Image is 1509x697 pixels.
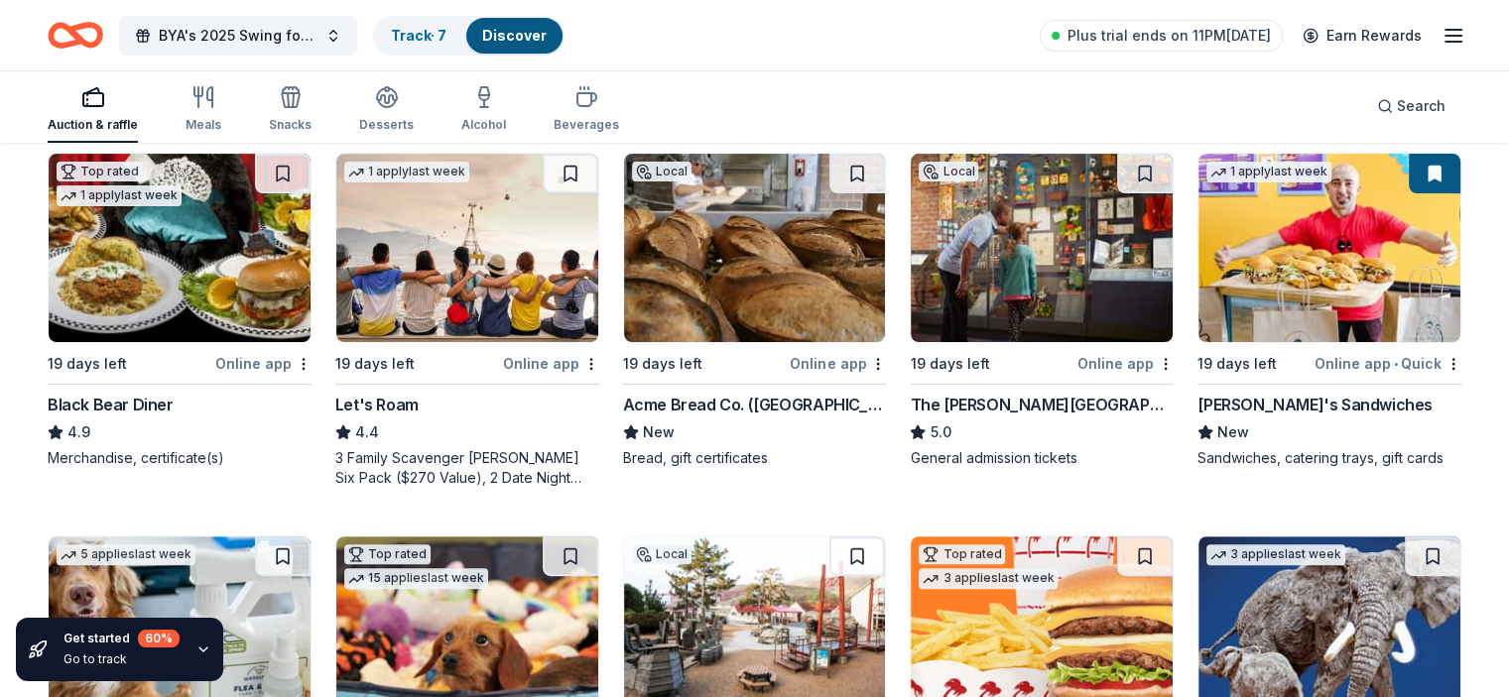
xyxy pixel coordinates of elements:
[344,544,431,564] div: Top rated
[554,77,619,143] button: Beverages
[1197,448,1461,468] div: Sandwiches, catering trays, gift cards
[335,153,599,488] a: Image for Let's Roam1 applylast week19 days leftOnline appLet's Roam4.43 Family Scavenger [PERSON...
[461,77,506,143] button: Alcohol
[503,351,599,376] div: Online app
[48,153,312,468] a: Image for Black Bear DinerTop rated1 applylast week19 days leftOnline appBlack Bear Diner4.9Merch...
[919,162,978,181] div: Local
[461,117,506,133] div: Alcohol
[1206,544,1345,565] div: 3 applies last week
[482,27,547,44] a: Discover
[49,154,311,342] img: Image for Black Bear Diner
[911,154,1173,342] img: Image for The Walt Disney Museum
[335,393,419,416] div: Let's Roam
[1361,86,1461,126] button: Search
[48,448,312,468] div: Merchandise, certificate(s)
[1315,351,1461,376] div: Online app Quick
[63,651,180,667] div: Go to track
[919,568,1058,589] div: 3 applies last week
[910,352,989,376] div: 19 days left
[138,630,180,647] div: 60 %
[215,351,312,376] div: Online app
[1217,420,1249,444] span: New
[344,568,488,589] div: 15 applies last week
[344,162,469,182] div: 1 apply last week
[335,352,415,376] div: 19 days left
[632,544,692,564] div: Local
[57,544,195,565] div: 5 applies last week
[930,420,950,444] span: 5.0
[57,185,182,206] div: 1 apply last week
[632,162,692,181] div: Local
[67,420,90,444] span: 4.9
[910,448,1174,468] div: General admission tickets
[336,154,598,342] img: Image for Let's Roam
[623,352,702,376] div: 19 days left
[48,352,127,376] div: 19 days left
[391,27,446,44] a: Track· 7
[335,448,599,488] div: 3 Family Scavenger [PERSON_NAME] Six Pack ($270 Value), 2 Date Night Scavenger [PERSON_NAME] Two ...
[623,393,887,416] div: Acme Bread Co. ([GEOGRAPHIC_DATA]/[GEOGRAPHIC_DATA])
[159,24,317,48] span: BYA's 2025 Swing for Success Charity Golf Tournament
[355,420,379,444] span: 4.4
[1397,94,1446,118] span: Search
[623,153,887,468] a: Image for Acme Bread Co. (East Bay/North Bay)Local19 days leftOnline appAcme Bread Co. ([GEOGRAPH...
[63,630,180,647] div: Get started
[643,420,675,444] span: New
[269,117,312,133] div: Snacks
[186,77,221,143] button: Meals
[269,77,312,143] button: Snacks
[359,77,414,143] button: Desserts
[48,77,138,143] button: Auction & raffle
[119,16,357,56] button: BYA's 2025 Swing for Success Charity Golf Tournament
[1197,153,1461,468] a: Image for Ike's Sandwiches1 applylast week19 days leftOnline app•Quick[PERSON_NAME]'s SandwichesN...
[790,351,886,376] div: Online app
[623,448,887,468] div: Bread, gift certificates
[1197,393,1433,416] div: [PERSON_NAME]'s Sandwiches
[910,153,1174,468] a: Image for The Walt Disney MuseumLocal19 days leftOnline appThe [PERSON_NAME][GEOGRAPHIC_DATA]5.0G...
[48,117,138,133] div: Auction & raffle
[359,117,414,133] div: Desserts
[1291,18,1434,54] a: Earn Rewards
[624,154,886,342] img: Image for Acme Bread Co. (East Bay/North Bay)
[1206,162,1331,182] div: 1 apply last week
[910,393,1174,416] div: The [PERSON_NAME][GEOGRAPHIC_DATA]
[1040,20,1283,52] a: Plus trial ends on 11PM[DATE]
[919,544,1005,564] div: Top rated
[554,117,619,133] div: Beverages
[373,16,565,56] button: Track· 7Discover
[1197,352,1277,376] div: 19 days left
[1068,24,1271,48] span: Plus trial ends on 11PM[DATE]
[186,117,221,133] div: Meals
[1077,351,1174,376] div: Online app
[48,12,103,58] a: Home
[1198,154,1460,342] img: Image for Ike's Sandwiches
[57,162,143,181] div: Top rated
[48,393,174,416] div: Black Bear Diner
[1394,356,1398,372] span: •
